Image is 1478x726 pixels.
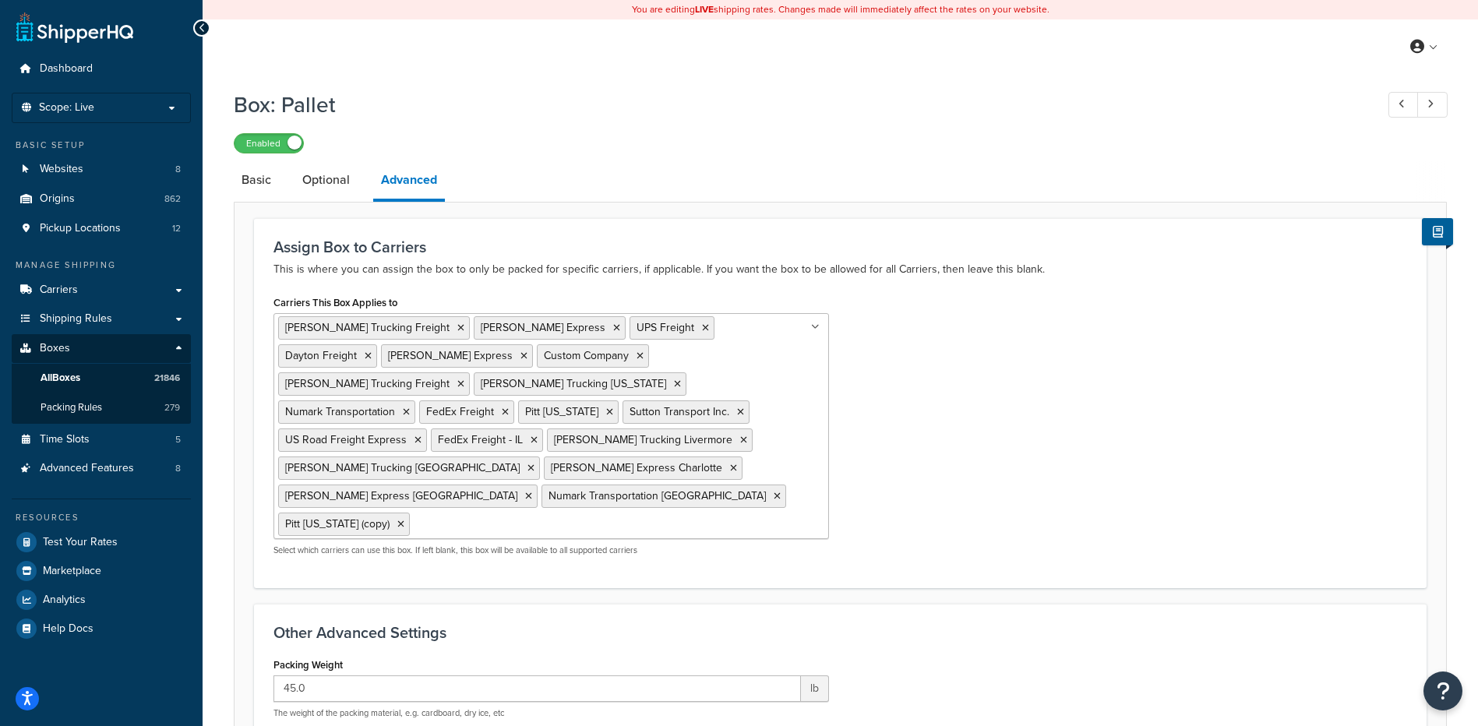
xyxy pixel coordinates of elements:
span: 12 [172,222,181,235]
span: 8 [175,163,181,176]
span: Dashboard [40,62,93,76]
span: lb [801,675,829,702]
span: [PERSON_NAME] Express [GEOGRAPHIC_DATA] [285,488,517,504]
span: [PERSON_NAME] Express [388,347,513,364]
a: Advanced Features8 [12,454,191,483]
a: Optional [295,161,358,199]
span: [PERSON_NAME] Trucking Livermore [554,432,732,448]
span: [PERSON_NAME] Trucking [US_STATE] [481,375,666,392]
span: Numark Transportation [GEOGRAPHIC_DATA] [549,488,766,504]
span: Advanced Features [40,462,134,475]
span: [PERSON_NAME] Trucking Freight [285,375,450,392]
li: Advanced Features [12,454,191,483]
b: LIVE [695,2,714,16]
p: This is where you can assign the box to only be packed for specific carriers, if applicable. If y... [273,260,1407,279]
span: [PERSON_NAME] Trucking [GEOGRAPHIC_DATA] [285,460,520,476]
span: Sutton Transport Inc. [630,404,729,420]
span: Help Docs [43,622,93,636]
span: [PERSON_NAME] Express [481,319,605,336]
span: Shipping Rules [40,312,112,326]
span: US Road Freight Express [285,432,407,448]
span: 8 [175,462,181,475]
span: [PERSON_NAME] Express Charlotte [551,460,722,476]
label: Packing Weight [273,659,343,671]
a: Help Docs [12,615,191,643]
li: Pickup Locations [12,214,191,243]
a: Pickup Locations12 [12,214,191,243]
li: Boxes [12,334,191,423]
span: Pitt [US_STATE] [525,404,598,420]
a: Advanced [373,161,445,202]
div: Basic Setup [12,139,191,152]
span: FedEx Freight - IL [438,432,523,448]
a: Websites8 [12,155,191,184]
span: Packing Rules [41,401,102,414]
div: Manage Shipping [12,259,191,272]
span: Marketplace [43,565,101,578]
span: All Boxes [41,372,80,385]
span: Scope: Live [39,101,94,115]
div: Resources [12,511,191,524]
li: Origins [12,185,191,213]
span: Custom Company [544,347,629,364]
a: Shipping Rules [12,305,191,333]
li: Packing Rules [12,393,191,422]
label: Carriers This Box Applies to [273,297,397,308]
span: Websites [40,163,83,176]
li: Time Slots [12,425,191,454]
span: Analytics [43,594,86,607]
a: Test Your Rates [12,528,191,556]
h1: Box: Pallet [234,90,1360,120]
span: 279 [164,401,180,414]
a: Dashboard [12,55,191,83]
a: Packing Rules279 [12,393,191,422]
span: Origins [40,192,75,206]
span: Pickup Locations [40,222,121,235]
a: Previous Record [1388,92,1419,118]
span: Carriers [40,284,78,297]
p: Select which carriers can use this box. If left blank, this box will be available to all supporte... [273,544,829,556]
a: AllBoxes21846 [12,364,191,393]
span: 5 [175,433,181,446]
span: Boxes [40,342,70,355]
a: Origins862 [12,185,191,213]
span: 21846 [154,372,180,385]
label: Enabled [235,134,303,153]
span: Pitt [US_STATE] (copy) [285,516,390,532]
span: Test Your Rates [43,536,118,549]
span: Dayton Freight [285,347,357,364]
button: Open Resource Center [1423,671,1462,710]
span: [PERSON_NAME] Trucking Freight [285,319,450,336]
span: Time Slots [40,433,90,446]
a: Carriers [12,276,191,305]
a: Basic [234,161,279,199]
span: 862 [164,192,181,206]
span: UPS Freight [637,319,694,336]
a: Marketplace [12,557,191,585]
h3: Other Advanced Settings [273,624,1407,641]
a: Next Record [1417,92,1448,118]
h3: Assign Box to Carriers [273,238,1407,256]
span: Numark Transportation [285,404,395,420]
button: Show Help Docs [1422,218,1453,245]
a: Boxes [12,334,191,363]
li: Websites [12,155,191,184]
a: Analytics [12,586,191,614]
a: Time Slots5 [12,425,191,454]
span: FedEx Freight [426,404,494,420]
p: The weight of the packing material, e.g. cardboard, dry ice, etc [273,707,829,719]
